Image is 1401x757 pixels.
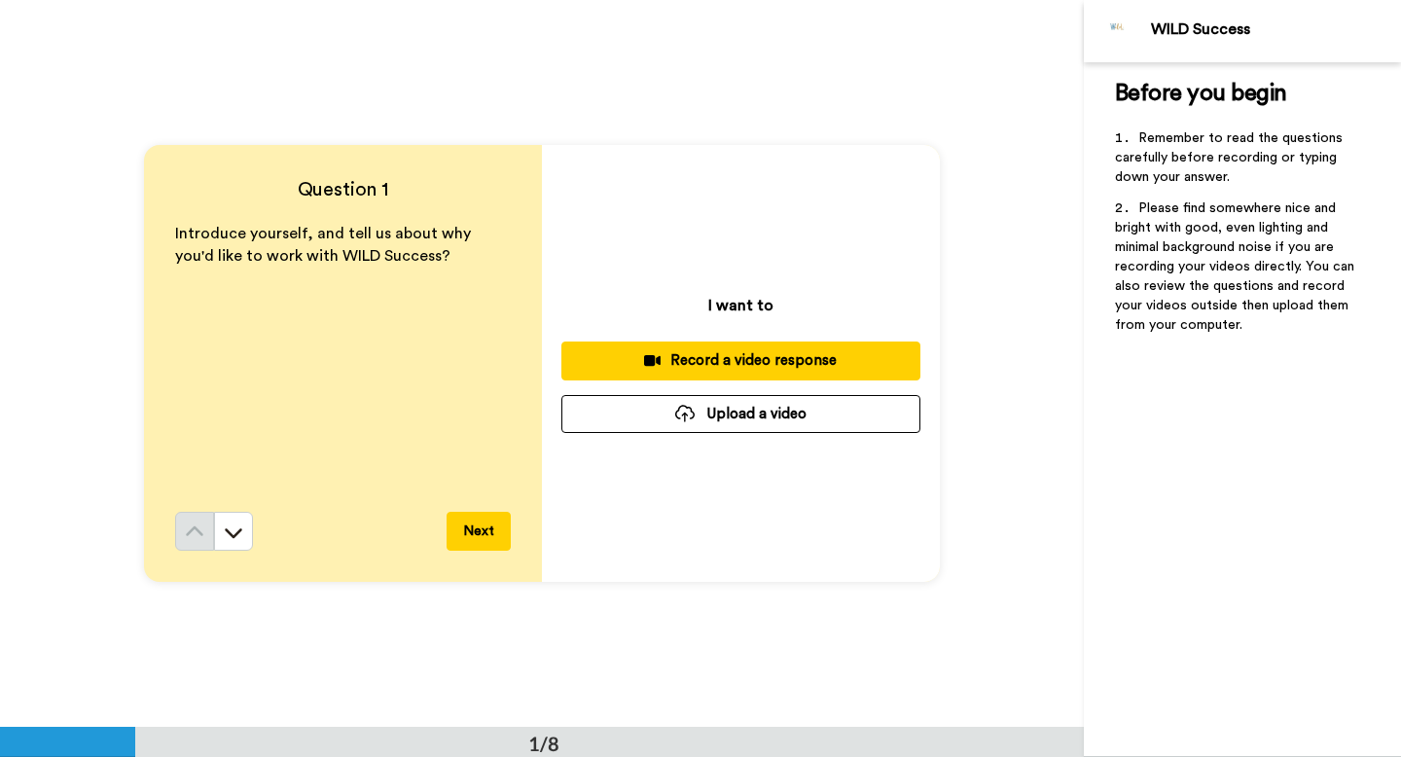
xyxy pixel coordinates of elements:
h4: Question 1 [175,176,511,203]
div: Record a video response [577,350,905,371]
span: Please find somewhere nice and bright with good, even lighting and minimal background noise if yo... [1115,201,1358,332]
span: Before you begin [1115,82,1287,105]
img: Profile Image [1095,8,1141,54]
div: 1/8 [497,730,591,757]
span: Remember to read the questions carefully before recording or typing down your answer. [1115,131,1347,184]
div: WILD Success [1151,20,1400,39]
span: Introduce yourself, and tell us about why you'd like to work with WILD Success? [175,226,475,264]
button: Record a video response [561,342,920,379]
button: Upload a video [561,395,920,433]
button: Next [447,512,511,551]
p: I want to [708,294,773,317]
